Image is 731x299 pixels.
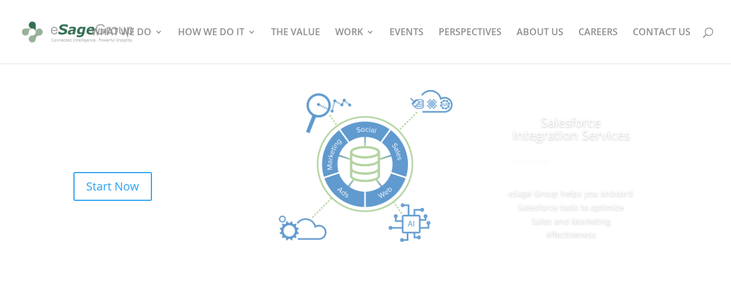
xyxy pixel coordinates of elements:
[73,125,247,137] h1: From Data Integration to Data Science
[73,172,152,201] a: Start Now
[578,28,618,63] a: CAREERS
[178,28,256,63] a: HOW WE DO IT
[389,28,424,63] a: EVENTS
[517,28,563,63] a: ABOUT US
[513,112,630,142] a: Salesforce Integration Services
[271,28,320,63] a: THE VALUE
[91,28,163,63] a: WHAT WE DO
[439,28,502,63] a: PERSPECTIVES
[528,252,614,281] a: Learn More
[633,28,691,63] a: CONTACT US
[73,143,247,156] h2: Our team of Salesforce, Azure, AWS, Snowflake, and Google cloud experts help clients integrate an...
[20,16,136,48] img: eSage Group
[335,28,374,63] a: WORK
[507,185,635,240] p: eSage Group helps you onboard Salesforce tools to optimize Sales and Marketing effectiveness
